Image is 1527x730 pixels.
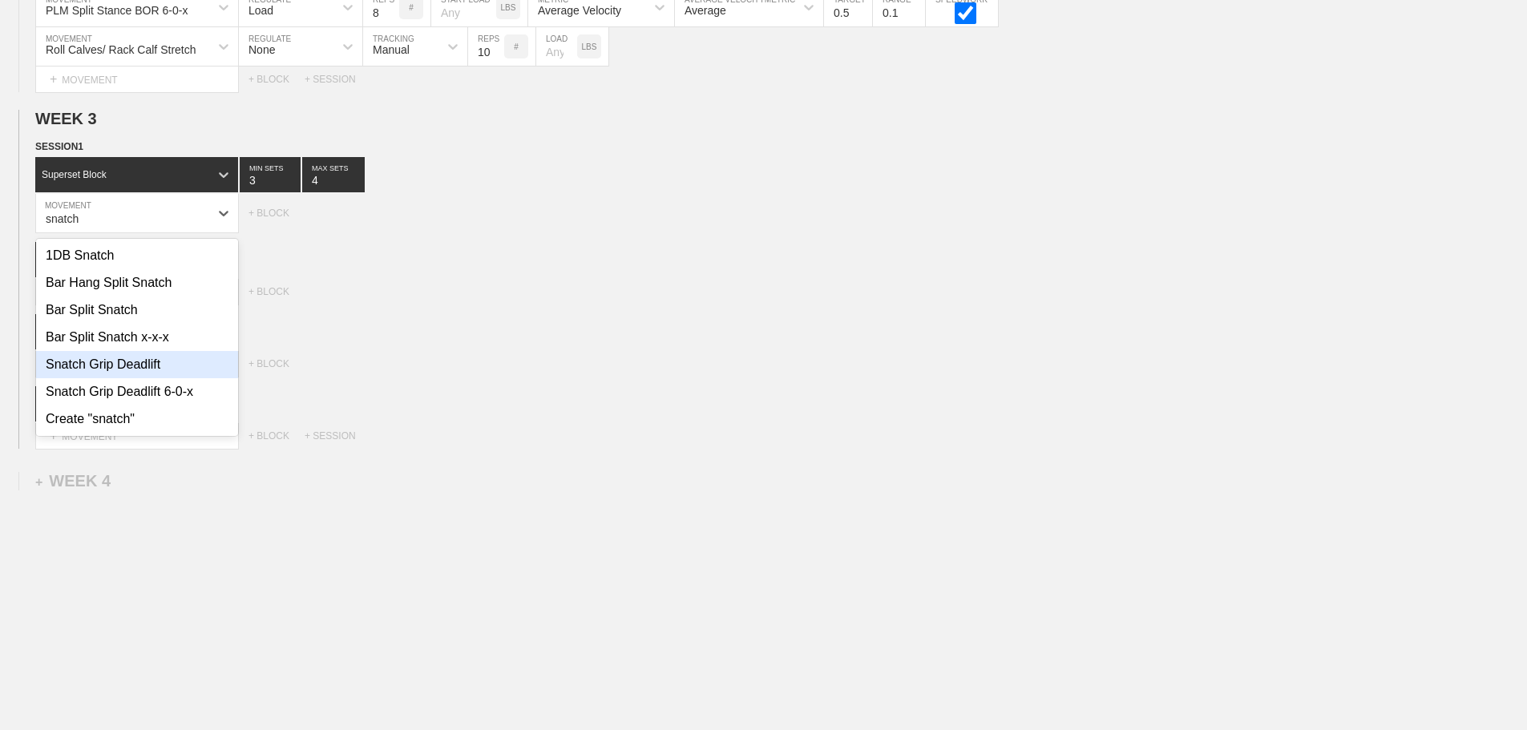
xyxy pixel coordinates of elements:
div: Snatch Grip Deadlift 6-0-x [36,378,238,405]
div: Bar Split Snatch x-x-x [36,324,238,351]
div: WEEK 4 [35,472,111,490]
div: MOVEMENT [35,351,239,377]
div: Manual [373,43,410,56]
div: + BLOCK [248,430,305,442]
div: + BLOCK [248,74,305,85]
div: + BLOCK [248,286,305,297]
div: MOVEMENT [35,67,239,93]
div: MOVEMENT [35,279,239,305]
div: Bar Hang Split Snatch [36,269,238,296]
span: WEEK 3 [35,110,97,127]
p: LBS [582,42,597,51]
div: Create "snatch" [36,405,238,433]
input: Any [536,27,577,66]
p: # [409,3,414,12]
span: + [35,475,42,489]
div: + SESSION [305,74,369,85]
div: Bar Split Snatch [36,296,238,324]
div: MOVEMENT [35,423,239,450]
span: + [50,72,57,86]
div: Load [248,4,273,17]
div: Snatch Grip Deadlift [36,351,238,378]
iframe: Chat Widget [1447,653,1527,730]
div: Average Velocity [538,4,621,17]
div: Superset Block [42,169,107,180]
div: + SESSION [305,430,369,442]
input: None [302,157,365,192]
div: Average [685,4,726,17]
div: Roll Calves/ Rack Calf Stretch [46,43,196,56]
div: PLM Split Stance BOR 6-0-x [46,4,188,17]
span: SESSION 1 [35,141,83,152]
div: None [248,43,275,56]
p: LBS [501,3,516,12]
div: + BLOCK [248,358,305,369]
div: 1DB Snatch [36,242,238,269]
div: + BLOCK [248,208,305,219]
p: # [514,42,519,51]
